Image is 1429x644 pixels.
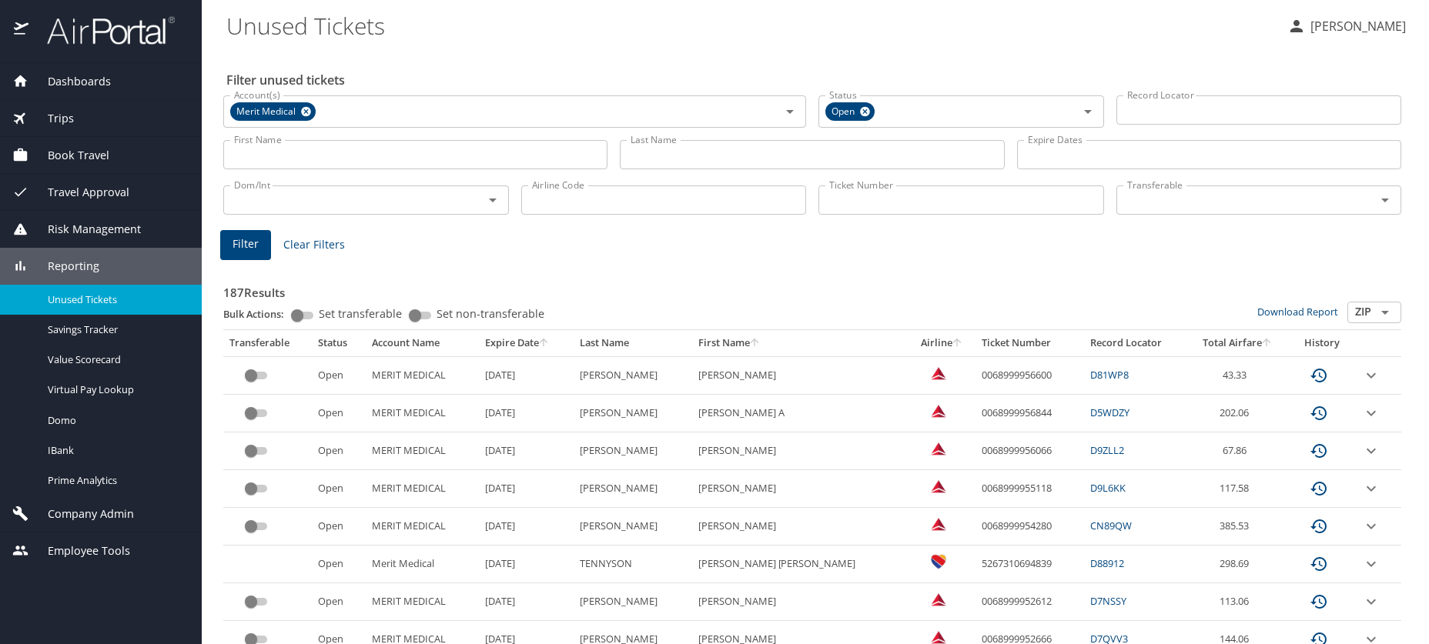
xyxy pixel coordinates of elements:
button: sort [1262,339,1273,349]
button: Open [482,189,504,211]
td: Open [312,395,366,432]
td: Open [312,432,366,470]
td: Open [312,546,366,583]
button: expand row [1362,404,1380,422]
h3: 187 Results [223,275,1401,302]
td: Merit Medical [366,546,479,583]
span: Travel Approval [28,184,129,201]
button: expand row [1362,479,1380,498]
span: Book Travel [28,147,109,164]
span: Unused Tickets [48,292,183,307]
a: D9L6KK [1090,481,1126,495]
button: Open [1374,302,1396,323]
td: [PERSON_NAME] [692,432,909,470]
a: D7NSSY [1090,594,1126,608]
td: [PERSON_NAME] [574,395,691,432]
img: Delta Airlines [931,516,946,532]
img: Delta Airlines [931,479,946,494]
span: Set non-transferable [437,309,544,319]
a: D5WDZY [1090,405,1129,419]
button: [PERSON_NAME] [1281,12,1412,40]
span: Employee Tools [28,542,130,559]
button: expand row [1362,592,1380,611]
button: sort [952,339,963,349]
td: 117.58 [1186,470,1287,508]
td: [DATE] [479,546,574,583]
div: Merit Medical [230,102,316,121]
td: TENNYSON [574,546,691,583]
td: [PERSON_NAME] [692,470,909,508]
span: IBank [48,443,183,458]
td: 0068999954280 [976,508,1084,546]
td: [PERSON_NAME] [692,356,909,394]
td: MERIT MEDICAL [366,356,479,394]
td: [PERSON_NAME] [574,583,691,621]
td: [PERSON_NAME] [692,508,909,546]
td: MERIT MEDICAL [366,508,479,546]
a: Download Report [1257,305,1338,319]
span: Dashboards [28,73,111,90]
img: Delta Airlines [931,365,946,381]
th: Total Airfare [1186,330,1287,356]
span: Prime Analytics [48,473,183,488]
button: expand row [1362,442,1380,460]
th: Ticket Number [976,330,1084,356]
h1: Unused Tickets [226,2,1275,49]
td: [PERSON_NAME] [574,432,691,470]
span: Set transferable [319,309,402,319]
td: 0068999956844 [976,395,1084,432]
td: 43.33 [1186,356,1287,394]
td: 385.53 [1186,508,1287,546]
td: Open [312,508,366,546]
img: Delta Airlines [931,403,946,419]
th: Last Name [574,330,691,356]
span: Filter [233,235,259,254]
p: Bulk Actions: [223,307,296,321]
td: Open [312,470,366,508]
button: Clear Filters [277,231,351,259]
th: Airline [908,330,975,356]
td: 298.69 [1186,546,1287,583]
td: [PERSON_NAME] [PERSON_NAME] [692,546,909,583]
span: Company Admin [28,506,134,522]
div: Transferable [229,336,306,350]
th: First Name [692,330,909,356]
span: Trips [28,110,74,127]
td: MERIT MEDICAL [366,470,479,508]
td: 0068999955118 [976,470,1084,508]
div: Open [825,102,875,121]
a: D88912 [1090,556,1124,570]
a: D9ZLL2 [1090,443,1124,457]
span: Savings Tracker [48,322,183,337]
span: Open [825,104,864,120]
button: expand row [1362,517,1380,536]
h2: Filter unused tickets [226,68,1404,92]
td: Open [312,356,366,394]
span: Reporting [28,258,99,275]
td: MERIT MEDICAL [366,395,479,432]
a: CN89QW [1090,519,1132,532]
td: 0068999956600 [976,356,1084,394]
td: [DATE] [479,470,574,508]
td: [DATE] [479,583,574,621]
th: Record Locator [1084,330,1187,356]
button: Open [1374,189,1396,211]
p: [PERSON_NAME] [1306,17,1406,35]
span: Merit Medical [230,104,305,120]
td: 5267310694839 [976,546,1084,583]
td: [DATE] [479,395,574,432]
button: sort [750,339,761,349]
td: [PERSON_NAME] [574,356,691,394]
span: Clear Filters [283,235,345,255]
button: Filter [220,230,271,260]
span: Virtual Pay Lookup [48,382,183,397]
span: Domo [48,413,183,428]
img: airportal-logo.png [30,15,175,45]
td: [PERSON_NAME] [692,583,909,621]
button: expand row [1362,555,1380,573]
th: Expire Date [479,330,574,356]
button: Open [1077,101,1099,122]
td: [DATE] [479,508,574,546]
td: [PERSON_NAME] [574,508,691,546]
button: sort [539,339,550,349]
